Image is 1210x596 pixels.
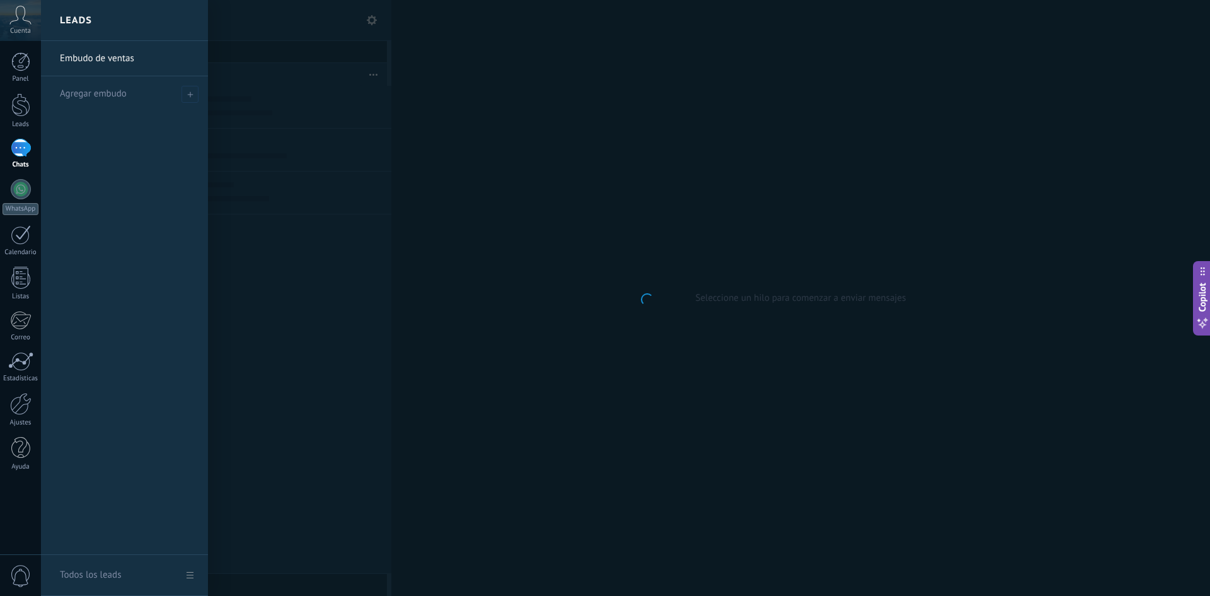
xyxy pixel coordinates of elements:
[10,27,31,35] span: Cuenta
[3,463,39,471] div: Ayuda
[3,293,39,301] div: Listas
[3,120,39,129] div: Leads
[1196,283,1209,312] span: Copilot
[41,555,208,596] a: Todos los leads
[181,86,199,103] span: Agregar embudo
[3,161,39,169] div: Chats
[3,75,39,83] div: Panel
[3,203,38,215] div: WhatsApp
[60,41,195,76] a: Embudo de ventas
[3,375,39,383] div: Estadísticas
[3,419,39,427] div: Ajustes
[60,1,92,40] h2: Leads
[3,248,39,257] div: Calendario
[60,88,127,100] span: Agregar embudo
[60,558,121,593] div: Todos los leads
[3,334,39,342] div: Correo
